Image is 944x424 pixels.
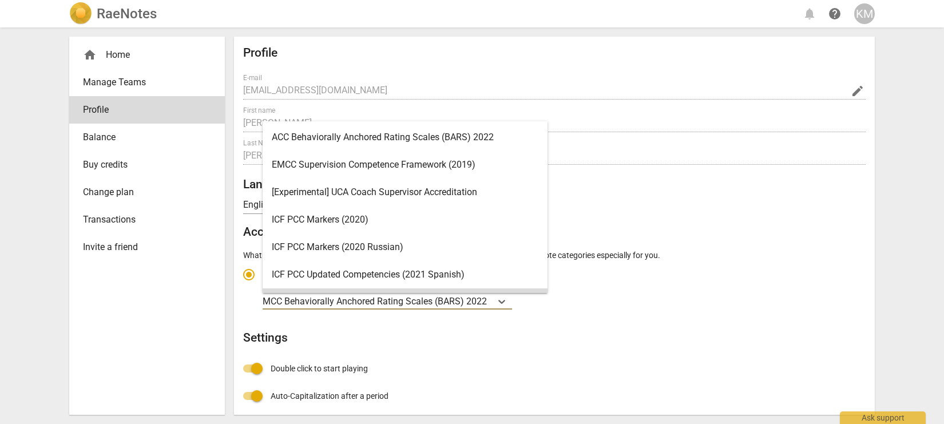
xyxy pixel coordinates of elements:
div: ICF PCC Updated Competencies (2021 Spanish) [263,261,548,288]
label: E-mail [243,74,262,81]
input: Ideal for transcribing and assessing coaching sessionsMCC Behaviorally Anchored Rating Scales (BA... [488,296,490,307]
span: Invite a friend [83,240,202,254]
h2: Profile [243,46,866,60]
div: Ideal for transcribing and assessing coaching sessions [263,283,862,293]
a: Balance [69,124,225,151]
span: Change plan [83,185,202,199]
span: Manage Teams [83,76,202,89]
span: Buy credits [83,158,202,172]
h2: Account type [243,225,866,239]
div: ICF PCC Markers (2020) [263,206,548,233]
img: Logo [69,2,92,25]
div: EMCC Supervision Competence Framework (2019) [263,151,548,179]
span: Balance [83,130,202,144]
span: edit [851,84,864,98]
span: Transactions [83,213,202,227]
span: Auto-Capitalization after a period [271,390,388,402]
div: Account type [243,261,866,310]
a: LogoRaeNotes [69,2,157,25]
a: Profile [69,96,225,124]
a: Help [824,3,845,24]
div: [Experimental] UCA Coach Supervisor Accreditation [263,179,548,206]
div: Ask support [840,411,926,424]
span: home [83,48,97,62]
div: Home [83,48,202,62]
span: help [828,7,842,21]
div: English (en) [243,196,310,214]
div: ACC Behaviorally Anchored Rating Scales (BARS) 2022 [263,124,548,151]
div: ICF PCC Markers (2020 Russian) [263,233,548,261]
h2: RaeNotes [97,6,157,22]
h2: Language [243,177,866,192]
a: Invite a friend [69,233,225,261]
span: Profile [83,103,202,117]
p: What will you be using RaeNotes for? We will use this to recommend app design and note categories... [243,249,866,261]
a: Manage Teams [69,69,225,96]
h2: Settings [243,331,866,345]
a: Transactions [69,206,225,233]
button: KM [854,3,875,24]
div: ICF Team Competencies (2020) [263,288,548,316]
label: Last Name [243,140,276,146]
button: Change Email [850,83,866,99]
div: Home [69,41,225,69]
span: Double click to start playing [271,363,368,375]
a: Buy credits [69,151,225,179]
p: MCC Behaviorally Anchored Rating Scales (BARS) 2022 [263,295,487,308]
label: First name [243,107,275,114]
a: Change plan [69,179,225,206]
